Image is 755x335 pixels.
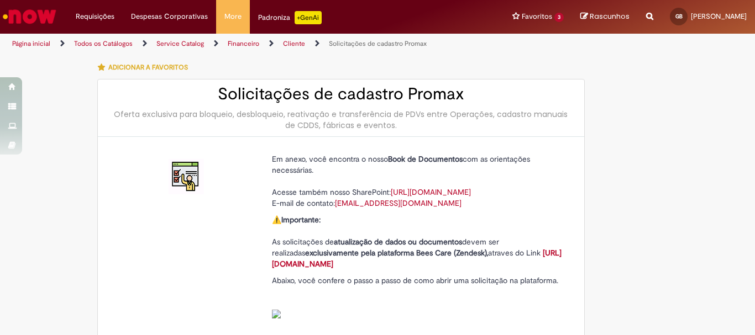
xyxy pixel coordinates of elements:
ul: Trilhas de página [8,34,495,54]
p: Abaixo, você confere o passo a passo de como abrir uma solicitação na plataforma. [272,275,565,319]
a: [URL][DOMAIN_NAME] [391,187,471,197]
img: sys_attachment.do [272,310,281,318]
strong: Book de Documentos [388,154,463,164]
span: Requisições [76,11,114,22]
span: Favoritos [522,11,552,22]
strong: Importante: [281,215,321,225]
div: Oferta exclusiva para bloqueio, desbloqueio, reativação e transferência de PDVs entre Operações, ... [109,109,573,131]
a: Cliente [283,39,305,48]
span: Rascunhos [590,11,630,22]
h2: Solicitações de cadastro Promax [109,85,573,103]
a: Service Catalog [156,39,204,48]
a: Financeiro [228,39,259,48]
img: ServiceNow [1,6,58,28]
span: More [224,11,242,22]
a: Página inicial [12,39,50,48]
span: Adicionar a Favoritos [108,63,188,72]
span: GB [675,13,683,20]
img: Solicitações de cadastro Promax [169,159,204,194]
strong: atualização de dados ou documentos [334,237,462,247]
a: [URL][DOMAIN_NAME] [272,248,562,269]
span: Despesas Corporativas [131,11,208,22]
p: Em anexo, você encontra o nosso com as orientações necessárias. Acesse também nosso SharePoint: E... [272,153,565,209]
p: +GenAi [295,11,322,24]
span: [PERSON_NAME] [691,12,747,21]
a: [EMAIL_ADDRESS][DOMAIN_NAME] [335,198,462,208]
p: ⚠️ As solicitações de devem ser realizadas atraves do Link [272,214,565,269]
span: 3 [554,13,564,22]
strong: exclusivamente pela plataforma Bees Care (Zendesk), [305,248,488,258]
button: Adicionar a Favoritos [97,56,194,79]
div: Padroniza [258,11,322,24]
a: Solicitações de cadastro Promax [329,39,427,48]
a: Todos os Catálogos [74,39,133,48]
a: Rascunhos [580,12,630,22]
